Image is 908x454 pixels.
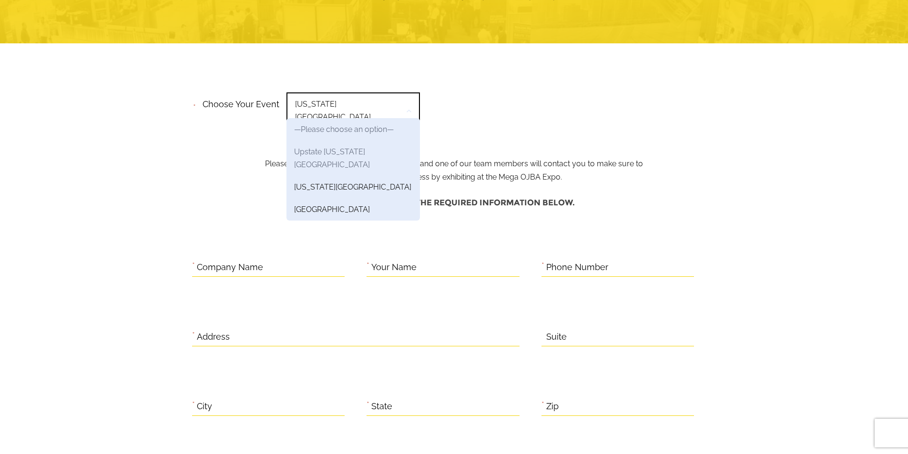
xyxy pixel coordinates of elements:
label: Your Name [371,260,417,275]
label: Address [197,330,230,344]
span: [US_STATE][GEOGRAPHIC_DATA] [286,92,420,129]
textarea: Type your message and click 'Submit' [12,144,174,285]
label: State [371,399,392,414]
a: Upstate [US_STATE][GEOGRAPHIC_DATA] [286,141,420,176]
a: —Please choose an option— [286,118,420,141]
input: Enter your last name [12,88,174,109]
h4: Please complete the required information below. [192,193,716,212]
label: Zip [546,399,559,414]
input: Enter your email address [12,116,174,137]
em: Submit [140,293,173,306]
a: [US_STATE][GEOGRAPHIC_DATA] [286,176,420,198]
label: Choose your event [197,91,279,112]
a: [GEOGRAPHIC_DATA] [286,198,420,221]
div: Minimize live chat window [156,5,179,28]
p: Please fill and submit the information below and one of our team members will contact you to make... [257,96,651,184]
label: City [197,399,212,414]
label: Phone Number [546,260,608,275]
label: Company Name [197,260,263,275]
label: Suite [546,330,567,344]
div: Leave a message [50,53,160,66]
